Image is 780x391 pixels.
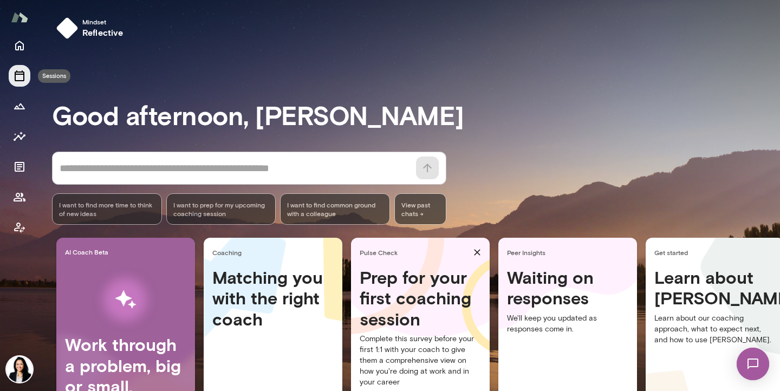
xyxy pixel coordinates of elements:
img: AI Workflows [77,265,174,334]
img: Monica Aggarwal [6,356,32,382]
h4: Prep for your first coaching session [360,267,481,329]
span: I want to prep for my upcoming coaching session [173,200,269,218]
button: Home [9,35,30,56]
img: Mento [11,7,28,28]
span: I want to find more time to think of new ideas [59,200,155,218]
div: I want to prep for my upcoming coaching session [166,193,276,225]
button: Coach app [9,217,30,238]
span: Mindset [82,17,123,26]
span: Pulse Check [360,248,469,257]
button: Members [9,186,30,208]
div: I want to find common ground with a colleague [280,193,390,225]
p: Learn about our coaching approach, what to expect next, and how to use [PERSON_NAME]. [654,313,776,346]
h4: Learn about [PERSON_NAME] [654,267,776,309]
h4: Waiting on responses [507,267,628,309]
h4: Matching you with the right coach [212,267,334,329]
span: Coaching [212,248,338,257]
button: Growth Plan [9,95,30,117]
button: Mindsetreflective [52,13,132,43]
h3: Good afternoon, [PERSON_NAME] [52,100,780,130]
span: Get started [654,248,780,257]
button: Sessions [9,65,30,87]
div: I want to find more time to think of new ideas [52,193,162,225]
p: Complete this survey before your first 1:1 with your coach to give them a comprehensive view on h... [360,334,481,388]
div: Sessions [38,69,70,83]
span: View past chats -> [394,193,446,225]
button: Insights [9,126,30,147]
p: We'll keep you updated as responses come in. [507,313,628,335]
h6: reflective [82,26,123,39]
span: AI Coach Beta [65,247,191,256]
span: I want to find common ground with a colleague [287,200,383,218]
span: Peer Insights [507,248,633,257]
img: mindset [56,17,78,39]
button: Documents [9,156,30,178]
